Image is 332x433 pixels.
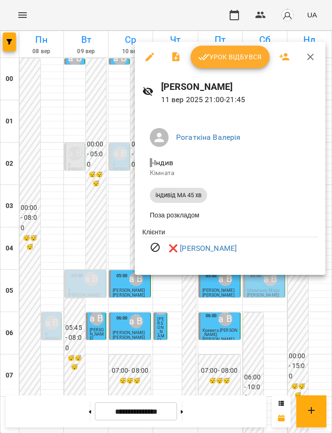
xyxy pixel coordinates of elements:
li: Поза розкладом [142,207,318,224]
p: Кімната [150,168,310,178]
span: - Індив [150,158,175,167]
span: Урок відбувся [198,51,262,63]
svg: Візит скасовано [150,242,161,253]
a: ❌ [PERSON_NAME] [169,243,237,254]
h6: [PERSON_NAME] [161,80,318,94]
p: 11 вер 2025 21:00 - 21:45 [161,94,318,105]
ul: Клієнти [142,227,318,264]
a: Рогаткіна Валерія [176,133,241,142]
button: Урок відбувся [191,46,270,68]
span: індивід МА 45 хв [150,191,207,200]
